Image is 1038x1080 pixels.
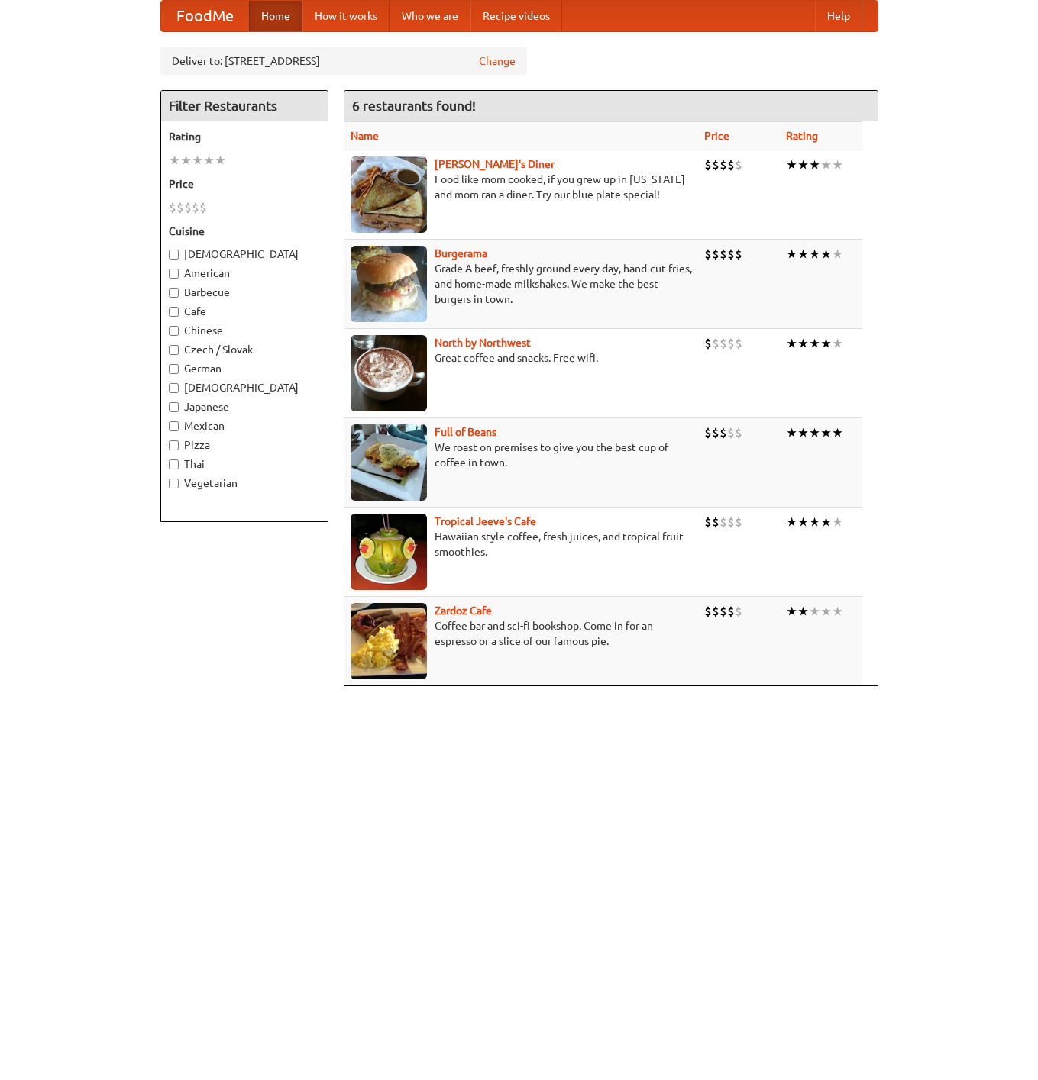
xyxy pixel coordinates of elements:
[735,514,742,530] li: $
[390,1,470,31] a: Who we are
[832,514,843,530] li: ★
[832,246,843,263] li: ★
[249,1,302,31] a: Home
[435,247,487,260] a: Burgerama
[712,603,719,620] li: $
[302,1,390,31] a: How it works
[169,269,179,279] input: American
[832,335,843,352] li: ★
[435,337,531,349] a: North by Northwest
[809,514,820,530] li: ★
[797,424,809,441] li: ★
[169,421,179,431] input: Mexican
[809,603,820,620] li: ★
[797,514,809,530] li: ★
[169,176,320,192] h5: Price
[832,424,843,441] li: ★
[786,335,797,352] li: ★
[169,383,179,393] input: [DEMOGRAPHIC_DATA]
[169,437,320,453] label: Pizza
[351,440,692,470] p: We roast on premises to give you the best cup of coffee in town.
[727,603,735,620] li: $
[435,604,492,617] a: Zardoz Cafe
[719,156,727,173] li: $
[161,91,328,121] h4: Filter Restaurants
[704,424,712,441] li: $
[351,335,427,411] img: north.jpg
[192,199,199,216] li: $
[719,514,727,530] li: $
[832,156,843,173] li: ★
[704,130,729,142] a: Price
[719,603,727,620] li: $
[735,603,742,620] li: $
[809,335,820,352] li: ★
[435,515,536,527] a: Tropical Jeeve's Cafe
[797,156,809,173] li: ★
[169,345,179,355] input: Czech / Slovak
[169,199,176,216] li: $
[184,199,192,216] li: $
[169,288,179,298] input: Barbecue
[192,152,203,169] li: ★
[727,514,735,530] li: $
[169,418,320,434] label: Mexican
[169,364,179,374] input: German
[727,335,735,352] li: $
[712,424,719,441] li: $
[820,424,832,441] li: ★
[351,246,427,322] img: burgerama.jpg
[820,246,832,263] li: ★
[351,529,692,559] p: Hawaiian style coffee, fresh juices, and tropical fruit smoothies.
[169,323,320,338] label: Chinese
[727,246,735,263] li: $
[797,603,809,620] li: ★
[351,172,692,202] p: Food like mom cooked, if you grew up in [US_STATE] and mom ran a diner. Try our blue plate special!
[351,261,692,307] p: Grade A beef, freshly ground every day, hand-cut fries, and home-made milkshakes. We make the bes...
[735,335,742,352] li: $
[712,335,719,352] li: $
[704,603,712,620] li: $
[704,156,712,173] li: $
[820,335,832,352] li: ★
[169,304,320,319] label: Cafe
[169,440,179,450] input: Pizza
[820,156,832,173] li: ★
[786,156,797,173] li: ★
[704,246,712,263] li: $
[176,199,184,216] li: $
[169,247,320,262] label: [DEMOGRAPHIC_DATA]
[809,424,820,441] li: ★
[727,424,735,441] li: $
[719,335,727,352] li: $
[169,361,320,376] label: German
[351,514,427,590] img: jeeves.jpg
[351,130,379,142] a: Name
[169,476,320,491] label: Vegetarian
[735,424,742,441] li: $
[169,307,179,317] input: Cafe
[809,156,820,173] li: ★
[169,380,320,395] label: [DEMOGRAPHIC_DATA]
[199,199,207,216] li: $
[719,424,727,441] li: $
[435,426,496,438] a: Full of Beans
[169,224,320,239] h5: Cuisine
[169,266,320,281] label: American
[169,399,320,414] label: Japanese
[169,402,179,412] input: Japanese
[169,459,179,469] input: Thai
[809,246,820,263] li: ★
[712,514,719,530] li: $
[704,514,712,530] li: $
[470,1,562,31] a: Recipe videos
[351,424,427,501] img: beans.jpg
[704,335,712,352] li: $
[215,152,226,169] li: ★
[727,156,735,173] li: $
[786,424,797,441] li: ★
[169,456,320,472] label: Thai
